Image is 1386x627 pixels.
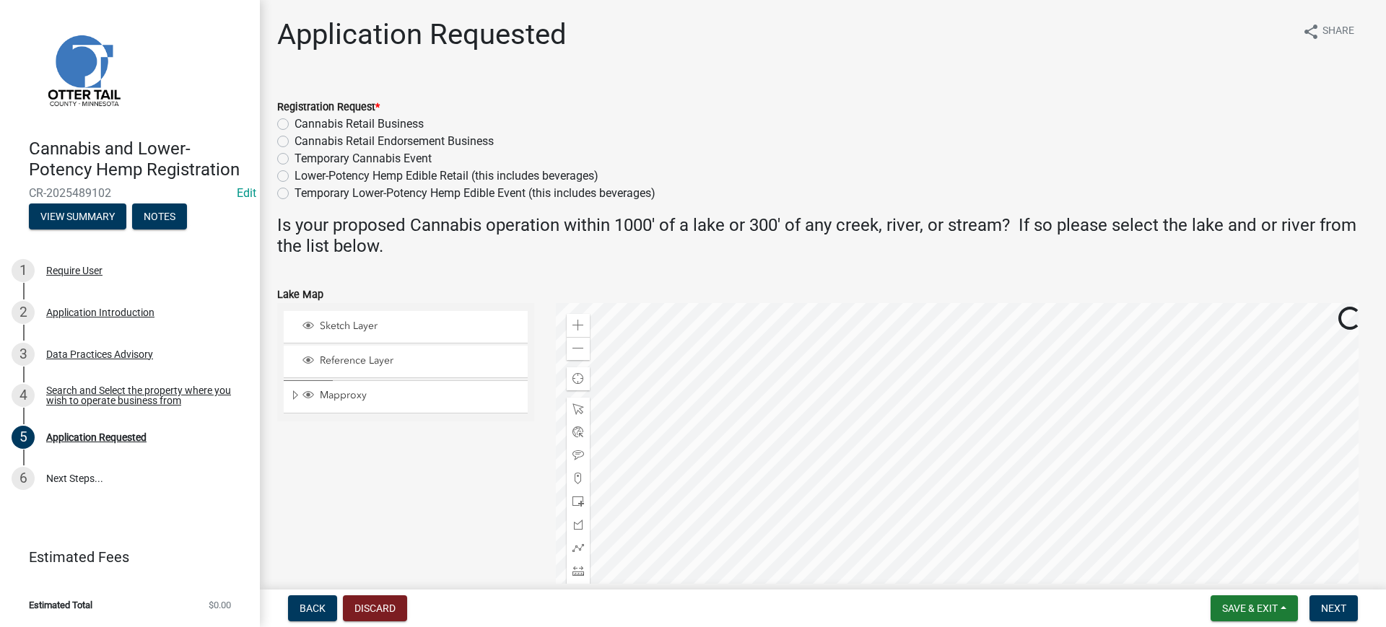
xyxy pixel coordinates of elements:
[1291,17,1366,45] button: shareShare
[300,320,523,334] div: Sketch Layer
[277,17,567,52] h1: Application Requested
[46,349,153,359] div: Data Practices Advisory
[132,211,187,223] wm-modal-confirm: Notes
[300,389,523,403] div: Mapproxy
[295,150,432,167] label: Temporary Cannabis Event
[567,367,590,390] div: Find my location
[289,389,300,404] span: Expand
[29,186,231,200] span: CR-2025489102
[288,595,337,621] button: Back
[277,290,323,300] label: Lake Map
[46,432,147,442] div: Application Requested
[1222,602,1278,614] span: Save & Exit
[29,211,126,223] wm-modal-confirm: Summary
[295,167,598,185] label: Lower-Potency Hemp Edible Retail (this includes beverages)
[567,314,590,337] div: Zoom in
[1322,23,1354,40] span: Share
[1211,595,1298,621] button: Save & Exit
[316,354,523,367] span: Reference Layer
[46,307,154,317] div: Application Introduction
[343,595,407,621] button: Discard
[295,115,424,133] label: Cannabis Retail Business
[29,203,126,229] button: View Summary
[12,301,35,324] div: 2
[295,133,494,150] label: Cannabis Retail Endorsement Business
[209,600,231,610] span: $0.00
[12,467,35,490] div: 6
[1302,23,1320,40] i: share
[132,203,187,229] button: Notes
[12,543,237,571] a: Estimated Fees
[277,215,1369,257] h4: Is your proposed Cannabis operation within 1000' of a lake or 300' of any creek, river, or stream...
[300,602,326,614] span: Back
[12,259,35,282] div: 1
[277,102,380,113] label: Registration Request
[282,307,529,418] ul: Layer List
[237,186,256,200] a: Edit
[12,343,35,366] div: 3
[29,139,248,180] h4: Cannabis and Lower-Potency Hemp Registration
[316,389,523,402] span: Mapproxy
[567,337,590,360] div: Zoom out
[29,15,137,123] img: Otter Tail County, Minnesota
[295,185,655,202] label: Temporary Lower-Potency Hemp Edible Event (this includes beverages)
[12,384,35,407] div: 4
[12,426,35,449] div: 5
[284,311,528,343] li: Sketch Layer
[300,354,523,369] div: Reference Layer
[237,186,256,200] wm-modal-confirm: Edit Application Number
[1321,602,1346,614] span: Next
[284,346,528,378] li: Reference Layer
[284,380,528,413] li: Mapproxy
[1309,595,1358,621] button: Next
[29,600,92,610] span: Estimated Total
[316,320,523,333] span: Sketch Layer
[46,385,237,405] div: Search and Select the property where you wish to operate business from
[46,266,103,276] div: Require User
